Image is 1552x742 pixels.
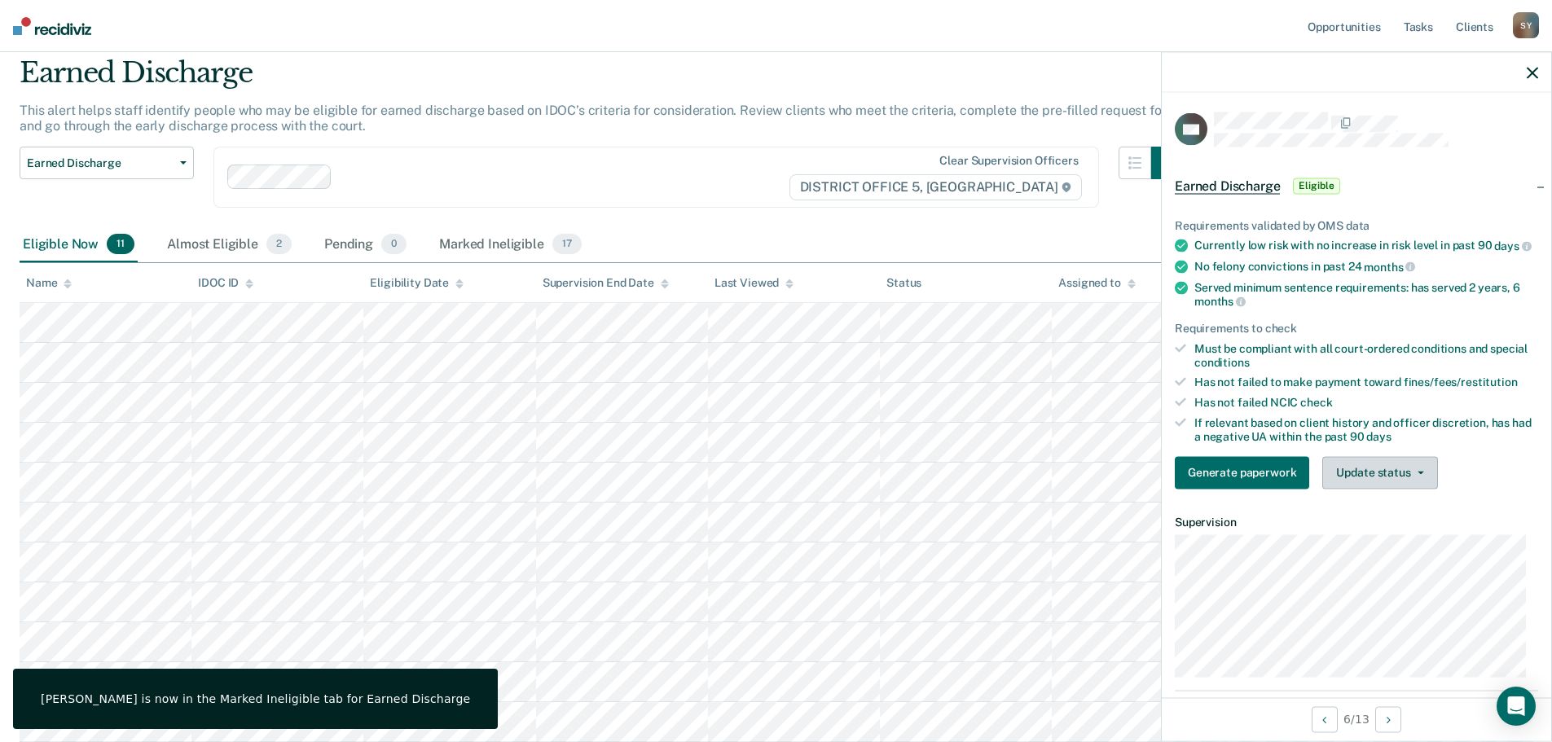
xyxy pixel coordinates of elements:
[13,17,91,35] img: Recidiviz
[886,276,921,290] div: Status
[26,276,72,290] div: Name
[1175,515,1538,529] dt: Supervision
[1300,396,1332,409] span: check
[1162,697,1551,740] div: 6 / 13
[1194,280,1538,308] div: Served minimum sentence requirements: has served 2 years, 6
[1175,456,1309,489] button: Generate paperwork
[1194,239,1538,253] div: Currently low risk with no increase in risk level in past 90
[1312,706,1338,732] button: Previous Opportunity
[543,276,669,290] div: Supervision End Date
[1175,322,1538,336] div: Requirements to check
[1175,178,1280,194] span: Earned Discharge
[1162,160,1551,212] div: Earned DischargeEligible
[20,227,138,263] div: Eligible Now
[1194,375,1538,389] div: Has not failed to make payment toward
[1058,276,1135,290] div: Assigned to
[1194,260,1538,274] div: No felony convictions in past 24
[1494,239,1531,252] span: days
[1375,706,1401,732] button: Next Opportunity
[107,234,134,255] span: 11
[1175,218,1538,232] div: Requirements validated by OMS data
[381,234,407,255] span: 0
[20,103,1180,134] p: This alert helps staff identify people who may be eligible for earned discharge based on IDOC’s c...
[714,276,794,290] div: Last Viewed
[552,234,582,255] span: 17
[27,156,174,170] span: Earned Discharge
[1364,260,1415,273] span: months
[1194,295,1246,308] span: months
[1404,375,1518,389] span: fines/fees/restitution
[1322,456,1437,489] button: Update status
[370,276,464,290] div: Eligibility Date
[164,227,295,263] div: Almost Eligible
[939,154,1078,168] div: Clear supervision officers
[1194,416,1538,444] div: If relevant based on client history and officer discretion, has had a negative UA within the past 90
[1175,456,1316,489] a: Navigate to form link
[789,174,1082,200] span: DISTRICT OFFICE 5, [GEOGRAPHIC_DATA]
[1194,341,1538,369] div: Must be compliant with all court-ordered conditions and special
[20,56,1184,103] div: Earned Discharge
[1497,687,1536,726] div: Open Intercom Messenger
[41,692,470,706] div: [PERSON_NAME] is now in the Marked Ineligible tab for Earned Discharge
[321,227,410,263] div: Pending
[1513,12,1539,38] div: S Y
[1366,429,1391,442] span: days
[266,234,292,255] span: 2
[198,276,253,290] div: IDOC ID
[1194,355,1250,368] span: conditions
[1293,178,1339,194] span: Eligible
[436,227,584,263] div: Marked Ineligible
[1194,396,1538,410] div: Has not failed NCIC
